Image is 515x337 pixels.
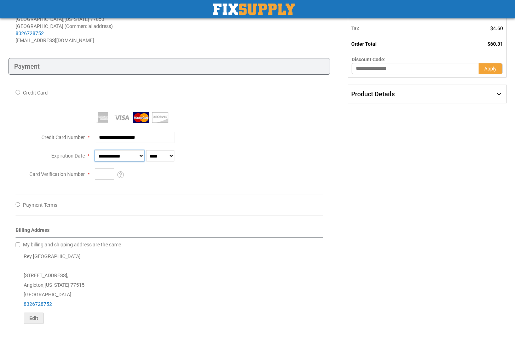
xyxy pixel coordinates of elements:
[351,90,395,98] span: Product Details
[114,112,130,123] img: Visa
[64,16,89,22] span: [US_STATE]
[45,282,69,288] span: [US_STATE]
[152,112,168,123] img: Discover
[484,66,497,72] span: Apply
[16,227,323,238] div: Billing Address
[24,313,44,324] button: Edit
[213,4,295,15] a: store logo
[213,4,295,15] img: Fix Industrial Supply
[16,38,94,43] span: [EMAIL_ADDRESS][DOMAIN_NAME]
[133,112,149,123] img: MasterCard
[24,301,52,307] a: 8326728752
[41,135,85,140] span: Credit Card Number
[8,58,330,75] div: Payment
[16,252,323,324] div: Rey [GEOGRAPHIC_DATA] [STREET_ADDRESS], Angleton , 77515 [GEOGRAPHIC_DATA]
[487,41,503,47] span: $60.31
[23,202,57,208] span: Payment Terms
[348,22,456,35] th: Tax
[479,63,503,74] button: Apply
[29,171,85,177] span: Card Verification Number
[29,315,38,321] span: Edit
[352,57,386,62] span: Discount Code:
[490,25,503,31] span: $4.60
[51,153,85,159] span: Expiration Date
[95,112,111,123] img: American Express
[23,242,121,247] span: My billing and shipping address are the same
[16,30,44,36] a: 8326728752
[351,41,377,47] strong: Order Total
[23,90,48,96] span: Credit Card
